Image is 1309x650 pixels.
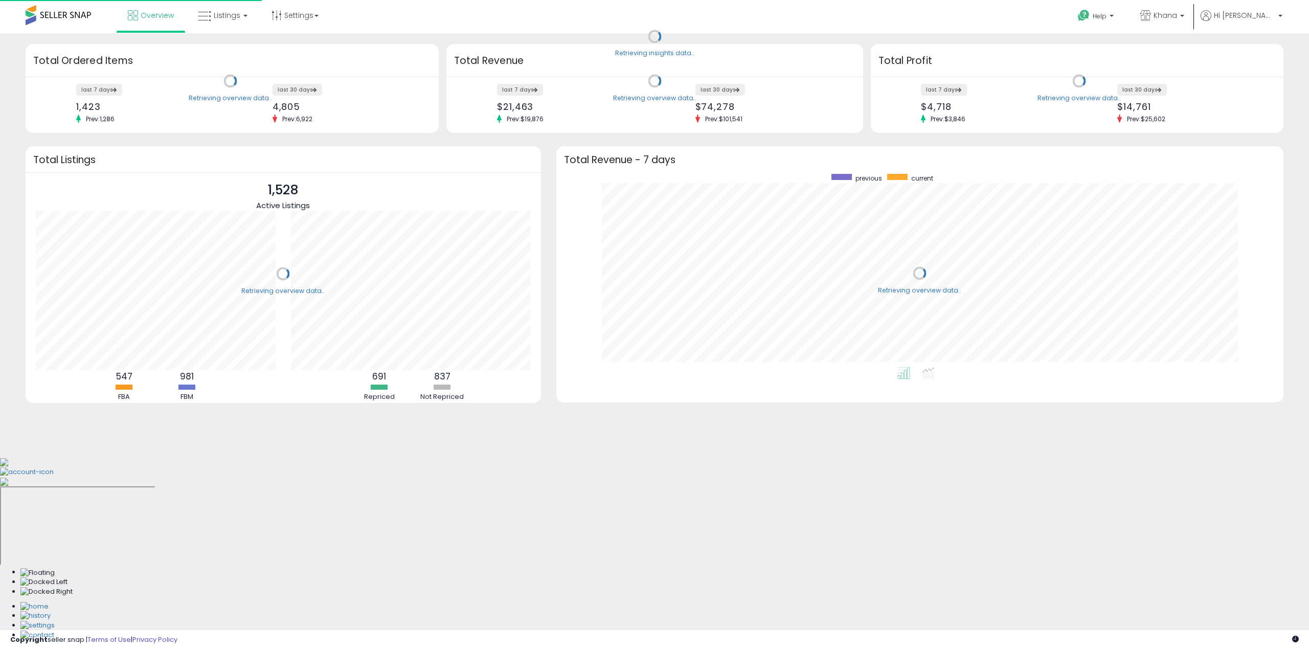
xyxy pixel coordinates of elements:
span: Hi [PERSON_NAME] [1214,10,1275,20]
span: Listings [214,10,240,20]
a: Hi [PERSON_NAME] [1201,10,1282,33]
div: Retrieving overview data.. [241,286,325,296]
div: Retrieving overview data.. [878,286,961,295]
div: Retrieving overview data.. [1037,94,1121,103]
div: Retrieving overview data.. [613,94,696,103]
img: History [20,611,51,621]
span: Overview [141,10,174,20]
i: Get Help [1077,9,1090,22]
img: Docked Left [20,577,67,587]
img: Home [20,602,49,612]
img: Docked Right [20,587,73,597]
a: Help [1070,2,1124,33]
img: Contact [20,631,54,640]
span: Help [1093,12,1107,20]
div: Retrieving overview data.. [189,94,272,103]
img: Floating [20,568,55,578]
img: Settings [20,621,55,631]
span: Khana [1154,10,1177,20]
